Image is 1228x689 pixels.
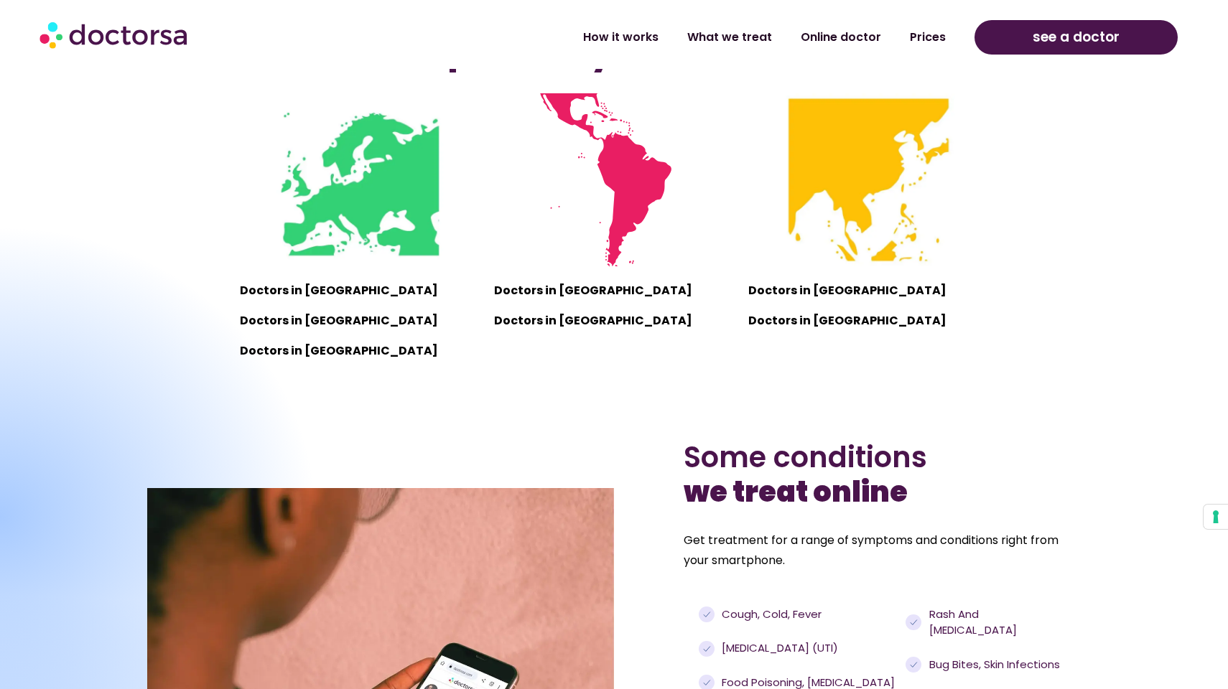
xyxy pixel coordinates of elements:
a: Prices [896,21,960,54]
a: see a doctor [975,20,1178,55]
span: [MEDICAL_DATA] (UTI) [718,640,838,657]
span: Bug bites, skin infections [926,657,1060,673]
a: Online doctor [786,21,896,54]
a: Cough, cold, fever [699,606,898,623]
p: Doctors in [GEOGRAPHIC_DATA] [748,311,988,331]
img: Mini map of the countries where Doctorsa is available - Europe, UK and Turkey [273,93,446,266]
p: Doctors in [GEOGRAPHIC_DATA] [748,281,988,301]
h3: Doctors in [233,37,996,72]
span: Rash and [MEDICAL_DATA] [926,606,1069,639]
a: [MEDICAL_DATA] (UTI) [699,640,898,657]
nav: Menu [320,21,960,54]
a: Bug bites, skin infections [906,657,1068,673]
h2: Some conditions [684,440,1080,509]
img: Mini map of the countries where Doctorsa is available - Latin America [528,93,701,266]
p: Doctors in [GEOGRAPHIC_DATA] [240,281,480,301]
p: Doctors in [GEOGRAPHIC_DATA] [494,311,734,331]
p: Doctors in [GEOGRAPHIC_DATA] [240,341,480,361]
a: Rash and [MEDICAL_DATA] [906,606,1068,639]
img: Mini map of the countries where Doctorsa is available - Southeast Asia [782,93,955,266]
a: What we treat [673,21,786,54]
p: Get treatment for a range of symptoms and conditions right from your smartphone. [684,530,1080,571]
button: Your consent preferences for tracking technologies [1204,505,1228,529]
a: How it works [569,21,673,54]
p: Doctors in [GEOGRAPHIC_DATA] [494,281,734,301]
b: we treat online [684,472,908,512]
span: see a doctor [1033,26,1120,49]
p: Doctors in [GEOGRAPHIC_DATA] [240,311,480,331]
span: Cough, cold, fever [718,606,822,623]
